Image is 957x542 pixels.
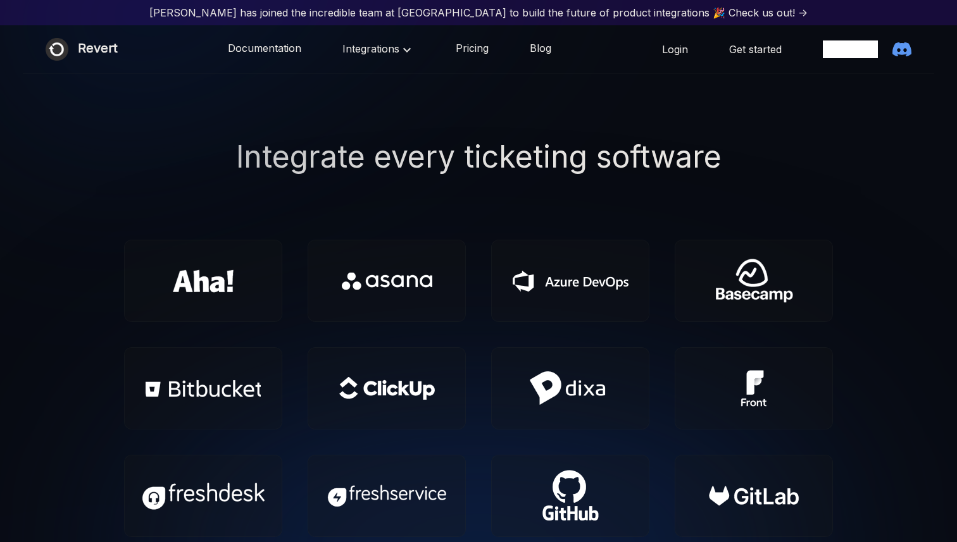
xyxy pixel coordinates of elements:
[325,472,449,519] img: FreshService Icon
[342,273,432,290] img: Asana Icon
[523,371,618,406] img: Dixa Icon
[164,259,242,304] img: Aha Icon
[541,467,601,524] img: Github Issues Icon
[725,360,782,417] img: Front Icon
[704,258,803,304] img: Basecamp Icon
[513,271,629,292] img: Azure Devops Icon
[146,380,261,397] img: Bitbucket Icon
[5,5,952,20] a: [PERSON_NAME] has joined the incredible team at [GEOGRAPHIC_DATA] to build the future of product ...
[141,481,266,511] img: Freshdesk Icon
[662,42,688,56] a: Login
[342,42,415,55] span: Integrations
[339,377,435,400] img: Clickup Icon
[690,474,818,517] img: Gitlab Icon
[78,38,118,61] div: Revert
[228,41,301,58] a: Documentation
[46,38,68,61] img: Revert logo
[823,40,878,58] iframe: Leave a Star!
[530,41,551,58] a: Blog
[456,41,489,58] a: Pricing
[729,42,782,56] a: Get started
